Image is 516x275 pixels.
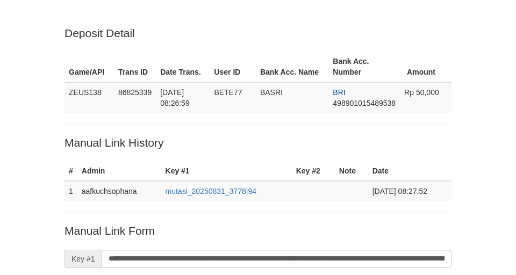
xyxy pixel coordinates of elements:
th: Game/API [64,52,114,82]
th: Amount [400,52,451,82]
th: Bank Acc. Number [328,52,400,82]
p: Deposit Detail [64,25,451,41]
td: 86825339 [114,82,156,113]
th: Key #2 [292,161,335,181]
th: # [64,161,77,181]
th: Note [335,161,368,181]
td: [DATE] 08:27:52 [368,181,451,201]
td: 1 [64,181,77,201]
span: Key #1 [64,250,102,268]
span: BASRI [260,88,283,97]
span: BRI [333,88,345,97]
th: Trans ID [114,52,156,82]
a: mutasi_20250831_3778|94 [166,187,256,196]
td: ZEUS138 [64,82,114,113]
th: User ID [210,52,256,82]
td: aafkuchsophana [77,181,161,201]
span: [DATE] 08:26:59 [160,88,190,107]
span: BETE77 [214,88,242,97]
th: Key #1 [161,161,292,181]
span: Copy 498901015489538 to clipboard [333,99,396,107]
th: Date [368,161,451,181]
th: Admin [77,161,161,181]
th: Bank Acc. Name [256,52,328,82]
span: Rp 50,000 [404,88,439,97]
p: Manual Link Form [64,223,451,238]
p: Manual Link History [64,135,451,150]
th: Date Trans. [156,52,210,82]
